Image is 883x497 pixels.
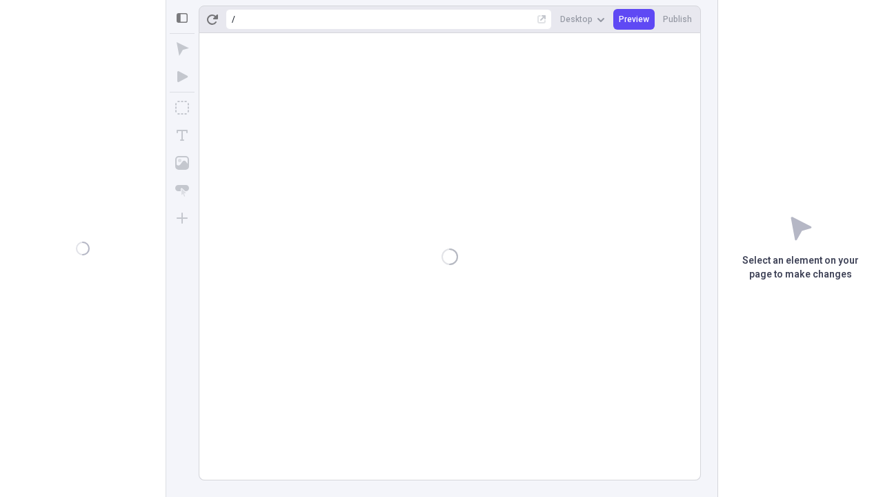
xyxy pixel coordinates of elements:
[613,9,655,30] button: Preview
[170,178,195,203] button: Button
[663,14,692,25] span: Publish
[232,14,235,25] div: /
[657,9,697,30] button: Publish
[718,254,883,282] p: Select an element on your page to make changes
[170,123,195,148] button: Text
[619,14,649,25] span: Preview
[555,9,611,30] button: Desktop
[170,95,195,120] button: Box
[170,150,195,175] button: Image
[560,14,593,25] span: Desktop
